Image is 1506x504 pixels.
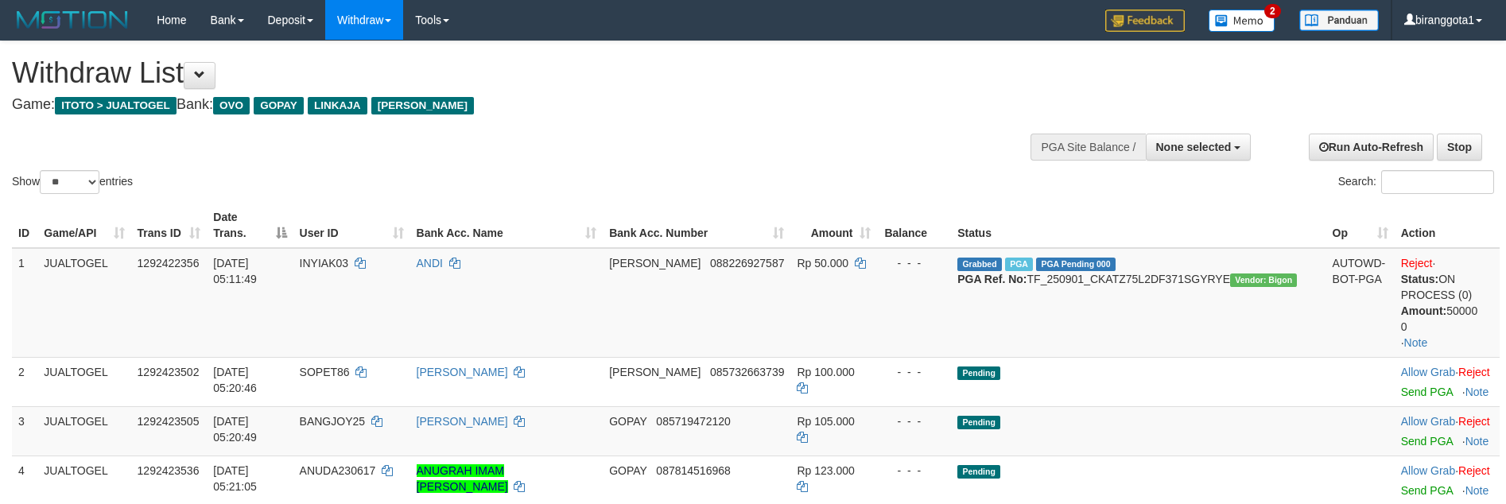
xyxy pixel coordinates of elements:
[1465,484,1489,497] a: Note
[877,203,952,248] th: Balance
[1458,366,1490,378] a: Reject
[138,464,200,477] span: 1292423536
[12,97,988,113] h4: Game: Bank:
[37,406,130,456] td: JUALTOGEL
[1458,464,1490,477] a: Reject
[957,366,1000,380] span: Pending
[1401,366,1458,378] span: ·
[883,413,945,429] div: - - -
[1338,170,1494,194] label: Search:
[138,257,200,269] span: 1292422356
[12,357,37,406] td: 2
[1465,435,1489,448] a: Note
[417,415,508,428] a: [PERSON_NAME]
[1395,357,1500,406] td: ·
[1401,415,1455,428] a: Allow Grab
[1031,134,1145,161] div: PGA Site Balance /
[1401,464,1458,477] span: ·
[1437,134,1482,161] a: Stop
[790,203,876,248] th: Amount: activate to sort column ascending
[55,97,177,114] span: ITOTO > JUALTOGEL
[1401,386,1453,398] a: Send PGA
[1326,248,1395,358] td: AUTOWD-BOT-PGA
[1401,257,1433,269] a: Reject
[12,170,133,194] label: Show entries
[1401,271,1493,335] div: ON PROCESS (0) 50000 0
[138,366,200,378] span: 1292423502
[951,203,1326,248] th: Status
[12,8,133,32] img: MOTION_logo.png
[300,366,350,378] span: SOPET86
[1404,336,1428,349] a: Note
[609,415,646,428] span: GOPAY
[213,415,257,444] span: [DATE] 05:20:49
[957,273,1027,285] b: PGA Ref. No:
[417,366,508,378] a: [PERSON_NAME]
[1105,10,1185,32] img: Feedback.jpg
[207,203,293,248] th: Date Trans.: activate to sort column descending
[957,416,1000,429] span: Pending
[12,406,37,456] td: 3
[308,97,367,114] span: LINKAJA
[1465,386,1489,398] a: Note
[1299,10,1379,31] img: panduan.png
[254,97,304,114] span: GOPAY
[1036,258,1116,271] span: PGA Pending
[417,464,508,493] a: ANUGRAH IMAM [PERSON_NAME]
[710,257,784,269] span: Copy 088226927587 to clipboard
[957,465,1000,479] span: Pending
[1395,248,1500,358] td: · ·
[371,97,474,114] span: [PERSON_NAME]
[1401,304,1447,317] b: Amount:
[883,364,945,380] div: - - -
[797,464,854,477] span: Rp 123.000
[1395,203,1500,248] th: Action
[40,170,99,194] select: Showentries
[883,255,945,271] div: - - -
[1401,366,1455,378] a: Allow Grab
[951,248,1326,358] td: TF_250901_CKATZ75L2DF371SGYRYE
[1309,134,1434,161] a: Run Auto-Refresh
[1401,415,1458,428] span: ·
[1326,203,1395,248] th: Op: activate to sort column ascending
[656,464,730,477] span: Copy 087814516968 to clipboard
[797,257,848,269] span: Rp 50.000
[1209,10,1275,32] img: Button%20Memo.svg
[410,203,604,248] th: Bank Acc. Name: activate to sort column ascending
[1264,4,1281,18] span: 2
[12,203,37,248] th: ID
[957,258,1002,271] span: Grabbed
[1156,141,1232,153] span: None selected
[300,464,376,477] span: ANUDA230617
[213,257,257,285] span: [DATE] 05:11:49
[1146,134,1252,161] button: None selected
[609,464,646,477] span: GOPAY
[300,415,365,428] span: BANGJOY25
[1458,415,1490,428] a: Reject
[37,357,130,406] td: JUALTOGEL
[1230,273,1297,287] span: Vendor URL: https://checkout31.1velocity.biz
[1401,484,1453,497] a: Send PGA
[1401,435,1453,448] a: Send PGA
[37,248,130,358] td: JUALTOGEL
[656,415,730,428] span: Copy 085719472120 to clipboard
[12,248,37,358] td: 1
[37,203,130,248] th: Game/API: activate to sort column ascending
[213,464,257,493] span: [DATE] 05:21:05
[797,366,854,378] span: Rp 100.000
[609,366,701,378] span: [PERSON_NAME]
[131,203,208,248] th: Trans ID: activate to sort column ascending
[797,415,854,428] span: Rp 105.000
[1381,170,1494,194] input: Search:
[1401,273,1438,285] b: Status:
[417,257,443,269] a: ANDI
[213,97,250,114] span: OVO
[12,57,988,89] h1: Withdraw List
[609,257,701,269] span: [PERSON_NAME]
[710,366,784,378] span: Copy 085732663739 to clipboard
[293,203,410,248] th: User ID: activate to sort column ascending
[138,415,200,428] span: 1292423505
[213,366,257,394] span: [DATE] 05:20:46
[1401,464,1455,477] a: Allow Grab
[883,463,945,479] div: - - -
